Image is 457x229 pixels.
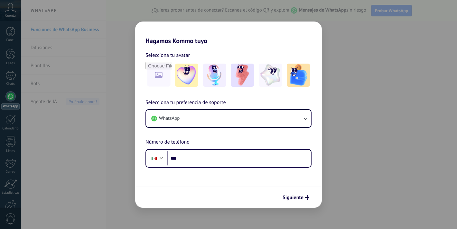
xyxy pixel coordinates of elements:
[203,64,226,87] img: -2.jpeg
[280,192,312,203] button: Siguiente
[146,110,311,127] button: WhatsApp
[145,138,190,146] span: Número de teléfono
[148,152,160,165] div: Mexico: + 52
[283,195,303,200] span: Siguiente
[145,51,190,59] span: Selecciona tu avatar
[287,64,310,87] img: -5.jpeg
[259,64,282,87] img: -4.jpeg
[159,115,180,122] span: WhatsApp
[231,64,254,87] img: -3.jpeg
[175,64,198,87] img: -1.jpeg
[135,22,322,45] h2: Hagamos Kommo tuyo
[145,99,226,107] span: Selecciona tu preferencia de soporte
